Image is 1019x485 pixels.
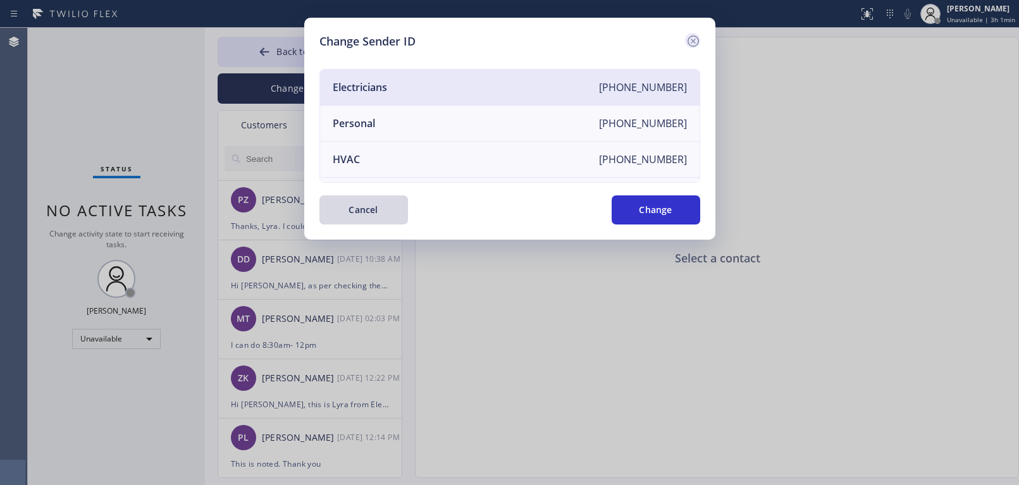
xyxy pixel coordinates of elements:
h5: Change Sender ID [319,33,416,50]
button: Cancel [319,195,408,224]
div: [PHONE_NUMBER] [599,116,687,130]
div: Personal [333,116,375,130]
div: [PHONE_NUMBER] [599,80,687,94]
div: HVAC [333,152,360,166]
div: Electricians [333,80,387,94]
div: [PHONE_NUMBER] [599,152,687,166]
button: Change [612,195,700,224]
